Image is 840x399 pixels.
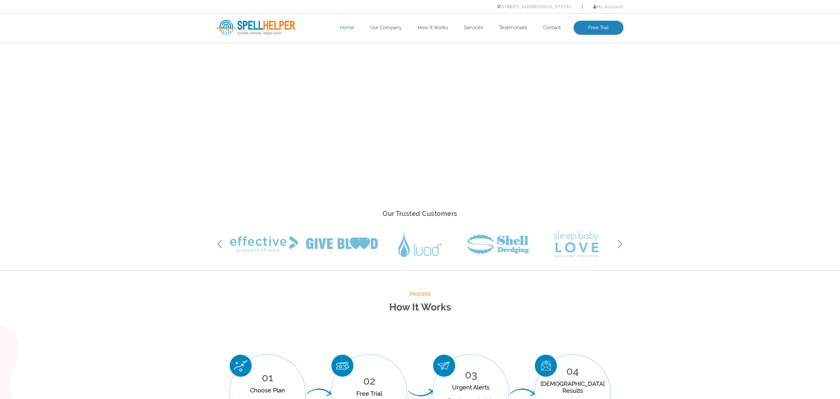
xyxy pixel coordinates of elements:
img: Choose Plan [230,355,252,377]
img: Sleep Baby Love [554,231,599,257]
img: Effective [230,236,298,252]
img: Urgent Alerts [433,355,455,377]
div: Free Trial [347,390,391,397]
span: 02 [363,375,375,387]
div: [DEMOGRAPHIC_DATA] Results [540,380,605,394]
div: Choose Plan [240,387,295,394]
img: Give Blood [306,238,378,251]
img: Free Trial [331,355,353,377]
h2: Our Trusted Customers [217,208,623,220]
span: 03 [465,368,477,381]
img: Lucid [398,232,442,257]
span: 01 [262,371,273,384]
span: 04 [566,365,579,377]
img: Shell Dredging [467,234,529,254]
button: Previous [217,239,223,249]
span: Process [217,290,623,299]
img: Scan Result [535,355,557,377]
button: Next [617,239,623,249]
div: Urgent Alerts [443,384,499,391]
h2: How It Works [217,299,623,316]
